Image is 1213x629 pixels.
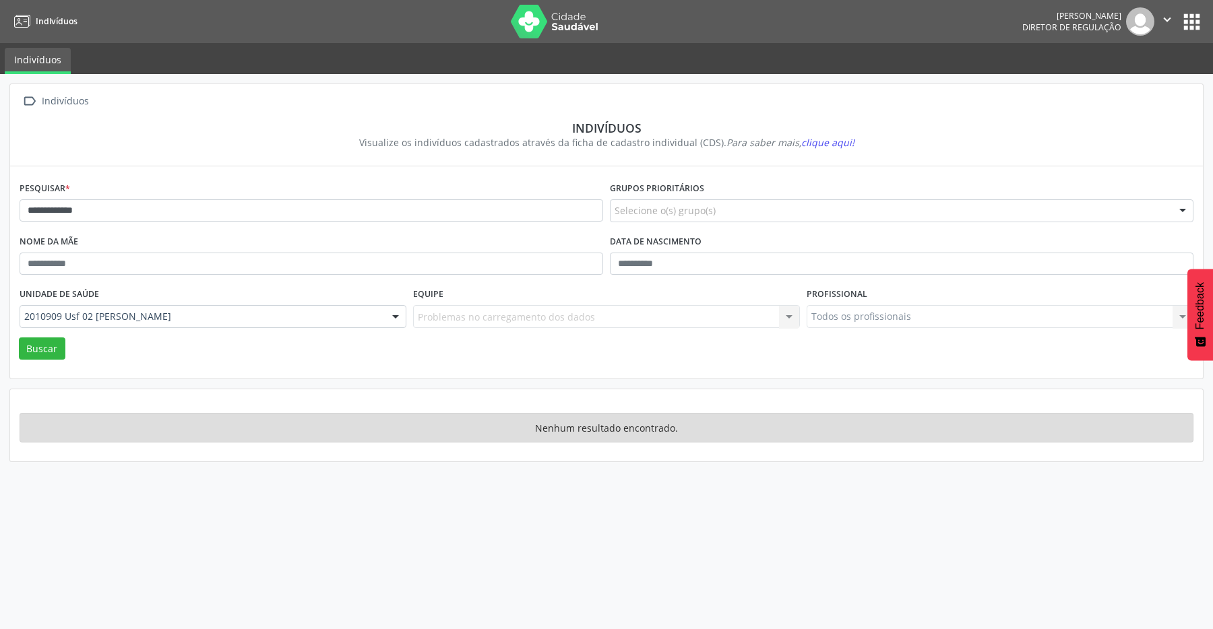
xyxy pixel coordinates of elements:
img: img [1126,7,1154,36]
i:  [20,92,39,111]
span: 2010909 Usf 02 [PERSON_NAME] [24,310,379,323]
a:  Indivíduos [20,92,91,111]
a: Indivíduos [5,48,71,74]
span: Diretor de regulação [1022,22,1121,33]
div: Nenhum resultado encontrado. [20,413,1193,442]
label: Profissional [807,284,867,305]
button:  [1154,7,1180,36]
span: Indivíduos [36,15,77,27]
i:  [1160,12,1175,27]
label: Data de nascimento [610,232,702,253]
label: Equipe [413,284,443,305]
i: Para saber mais, [726,136,854,149]
label: Unidade de saúde [20,284,99,305]
label: Grupos prioritários [610,178,704,199]
div: Indivíduos [39,92,91,111]
span: Selecione o(s) grupo(s) [615,203,716,218]
span: clique aqui! [801,136,854,149]
label: Nome da mãe [20,232,78,253]
div: [PERSON_NAME] [1022,10,1121,22]
button: Buscar [19,337,65,360]
a: Indivíduos [9,10,77,32]
button: Feedback - Mostrar pesquisa [1187,269,1213,360]
button: apps [1180,10,1204,34]
div: Indivíduos [29,121,1184,135]
div: Visualize os indivíduos cadastrados através da ficha de cadastro individual (CDS). [29,135,1184,150]
label: Pesquisar [20,178,70,199]
span: Feedback [1194,282,1206,329]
